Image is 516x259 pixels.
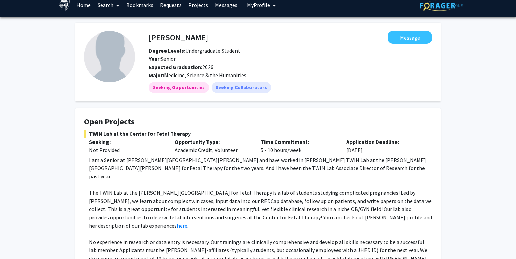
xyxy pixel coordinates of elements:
[84,117,432,127] h4: Open Projects
[149,55,161,62] b: Year:
[341,138,427,154] div: [DATE]
[247,2,270,9] span: My Profile
[84,129,432,138] span: TWIN Lab at the Center for Fetal Therapy
[149,64,202,70] b: Expected Graduation:
[420,0,463,11] img: ForagerOne Logo
[149,47,185,54] b: Degree Levels:
[346,138,422,146] p: Application Deadline:
[89,156,432,180] p: I am a Senior at [PERSON_NAME][GEOGRAPHIC_DATA][PERSON_NAME] and have worked in [PERSON_NAME] TWI...
[170,138,255,154] div: Academic Credit, Volunteer
[149,64,213,70] span: 2026
[149,82,209,93] mat-chip: Seeking Opportunities
[5,228,29,254] iframe: Chat
[388,31,432,44] button: Message Christina Rivera
[261,138,336,146] p: Time Commitment:
[149,72,164,79] b: Major:
[89,138,164,146] p: Seeking:
[149,55,176,62] span: Senior
[175,138,250,146] p: Opportunity Type:
[84,31,135,82] img: Profile Picture
[164,72,246,79] span: Medicine, Science & the Humanities
[256,138,341,154] div: 5 - 10 hours/week
[177,222,187,229] a: here
[89,189,432,230] p: The TWIN Lab at the [PERSON_NAME][GEOGRAPHIC_DATA] for Fetal Therapy is a lab of students studyin...
[149,31,208,44] h4: [PERSON_NAME]
[212,82,271,93] mat-chip: Seeking Collaborators
[149,47,240,54] span: Undergraduate Student
[89,146,164,154] div: Not Provided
